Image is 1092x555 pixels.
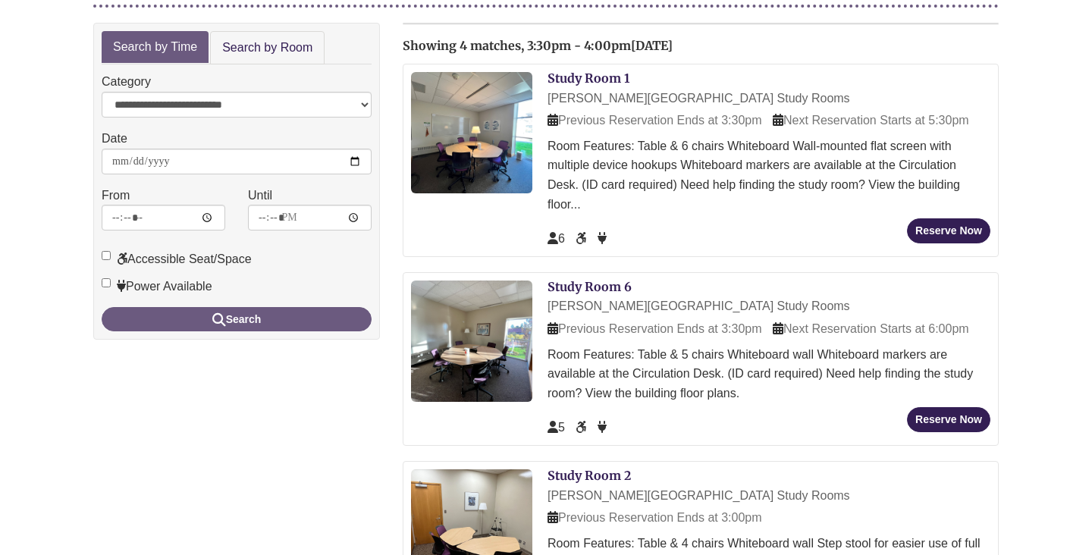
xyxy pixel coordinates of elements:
div: [PERSON_NAME][GEOGRAPHIC_DATA] Study Rooms [548,296,990,316]
span: The capacity of this space [548,232,565,245]
span: Accessible Seat/Space [576,232,589,245]
span: Previous Reservation Ends at 3:00pm [548,511,762,524]
img: Study Room 6 [411,281,532,402]
label: From [102,186,130,205]
span: Power Available [598,232,607,245]
button: Search [102,307,372,331]
button: Reserve Now [907,407,990,432]
span: , 3:30pm - 4:00pm[DATE] [521,38,673,53]
div: [PERSON_NAME][GEOGRAPHIC_DATA] Study Rooms [548,486,990,506]
button: Reserve Now [907,218,990,243]
a: Search by Room [210,31,325,65]
a: Search by Time [102,31,209,64]
input: Accessible Seat/Space [102,251,111,260]
div: Room Features: Table & 5 chairs Whiteboard wall Whiteboard markers are available at the Circulati... [548,345,990,403]
span: Next Reservation Starts at 6:00pm [773,322,969,335]
span: Accessible Seat/Space [576,421,589,434]
label: Category [102,72,151,92]
label: Power Available [102,277,212,296]
span: Next Reservation Starts at 5:30pm [773,114,969,127]
label: Date [102,129,127,149]
div: [PERSON_NAME][GEOGRAPHIC_DATA] Study Rooms [548,89,990,108]
div: Room Features: Table & 6 chairs Whiteboard Wall-mounted flat screen with multiple device hookups ... [548,136,990,214]
label: Until [248,186,272,205]
span: The capacity of this space [548,421,565,434]
a: Study Room 6 [548,279,632,294]
span: Previous Reservation Ends at 3:30pm [548,322,762,335]
input: Power Available [102,278,111,287]
span: Previous Reservation Ends at 3:30pm [548,114,762,127]
img: Study Room 1 [411,72,532,193]
a: Study Room 2 [548,468,631,483]
h2: Showing 4 matches [403,39,999,53]
label: Accessible Seat/Space [102,249,252,269]
span: Power Available [598,421,607,434]
a: Study Room 1 [548,71,629,86]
